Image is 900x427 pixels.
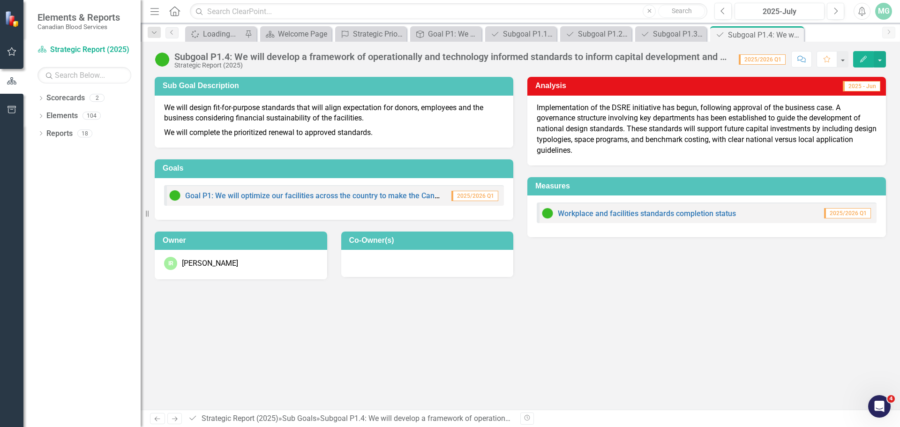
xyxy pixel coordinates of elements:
p: We will complete the prioritized renewal to approved standards. [164,126,504,138]
small: Canadian Blood Services [37,23,120,30]
span: 2025 - Jun [843,81,880,91]
span: 2025/2026 Q1 [451,191,498,201]
img: ClearPoint Strategy [4,10,22,27]
span: 4 [887,395,895,403]
input: Search Below... [37,67,131,83]
div: [PERSON_NAME] [182,258,238,269]
div: Welcome Page [278,28,329,40]
span: Search [672,7,692,15]
div: Subgoal P1.3: We will develop a roadmap of physical infrastructure priorities that will fulfill n... [653,28,704,40]
a: Strategic Priority 5: Enhance our digital and physical infrastructure: Physical infrastructure [337,28,404,40]
img: On Target [542,208,553,219]
h3: Co-Owner(s) [349,236,509,245]
a: Reports [46,128,73,139]
div: Subgoal P1.2: We will develop a multi-year strategy and lifecycle management of real estate assets. [578,28,629,40]
div: Subgoal P1.4: We will develop a framework of operationally and technology informed standards to i... [174,52,729,62]
p: Implementation of the DSRE initiative has begun, following approval of the business case. A gover... [537,103,877,156]
div: Subgoal P1.4: We will develop a framework of operationally and technology informed standards to i... [320,414,872,423]
a: Subgoal P1.3: We will develop a roadmap of physical infrastructure priorities that will fulfill n... [637,28,704,40]
div: Goal P1: We will optimize our facilities across the country to make the Canadian Blood Services n... [428,28,479,40]
span: Elements & Reports [37,12,120,23]
div: Loading... [203,28,242,40]
div: Subgoal P1.1: We will establish a centralized, systematic approach to long-term capital planning,... [503,28,554,40]
a: Scorecards [46,93,85,104]
a: Loading... [187,28,242,40]
a: Goal P1: We will optimize our facilities across the country to make the Canadian Blood Services n... [185,191,667,200]
p: We will design fit-for-purpose standards that will align expectation for donors, employees and th... [164,103,504,126]
button: 2025-July [735,3,825,20]
div: 2025-July [738,6,821,17]
div: 18 [77,129,92,137]
h3: Analysis [535,82,690,90]
div: Strategic Report (2025) [174,62,729,69]
a: Strategic Report (2025) [37,45,131,55]
div: 104 [82,112,101,120]
div: Strategic Priority 5: Enhance our digital and physical infrastructure: Physical infrastructure [353,28,404,40]
input: Search ClearPoint... [190,3,707,20]
div: 2 [90,94,105,102]
h3: Measures [535,182,881,190]
a: Welcome Page [262,28,329,40]
div: » » [188,413,513,424]
a: Workplace and facilities standards completion status [558,209,736,218]
button: Search [658,5,705,18]
img: On Target [155,52,170,67]
a: Strategic Report (2025) [202,414,278,423]
span: 2025/2026 Q1 [739,54,786,65]
span: 2025/2026 Q1 [824,208,871,218]
a: Subgoal P1.2: We will develop a multi-year strategy and lifecycle management of real estate assets. [562,28,629,40]
a: Elements [46,111,78,121]
h3: Sub Goal Description [163,82,509,90]
div: IR [164,257,177,270]
div: Subgoal P1.4: We will develop a framework of operationally and technology informed standards to i... [728,29,802,41]
a: Subgoal P1.1: We will establish a centralized, systematic approach to long-term capital planning,... [487,28,554,40]
a: Sub Goals [282,414,316,423]
h3: Goals [163,164,509,172]
img: On Target [169,190,180,201]
iframe: Intercom live chat [868,395,891,418]
button: MG [875,3,892,20]
h3: Owner [163,236,322,245]
a: Goal P1: We will optimize our facilities across the country to make the Canadian Blood Services n... [412,28,479,40]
